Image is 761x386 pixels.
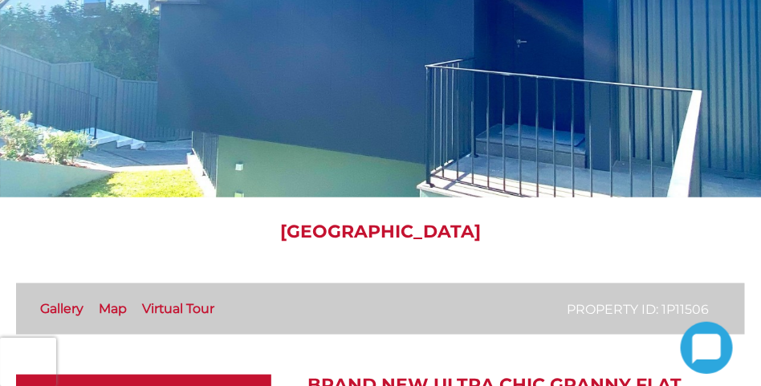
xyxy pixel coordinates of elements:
h1: [GEOGRAPHIC_DATA] [16,221,745,242]
a: Virtual Tour [142,301,214,316]
a: Gallery [40,301,83,316]
p: Property ID: 1P11506 [567,299,709,319]
a: Map [99,301,127,316]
